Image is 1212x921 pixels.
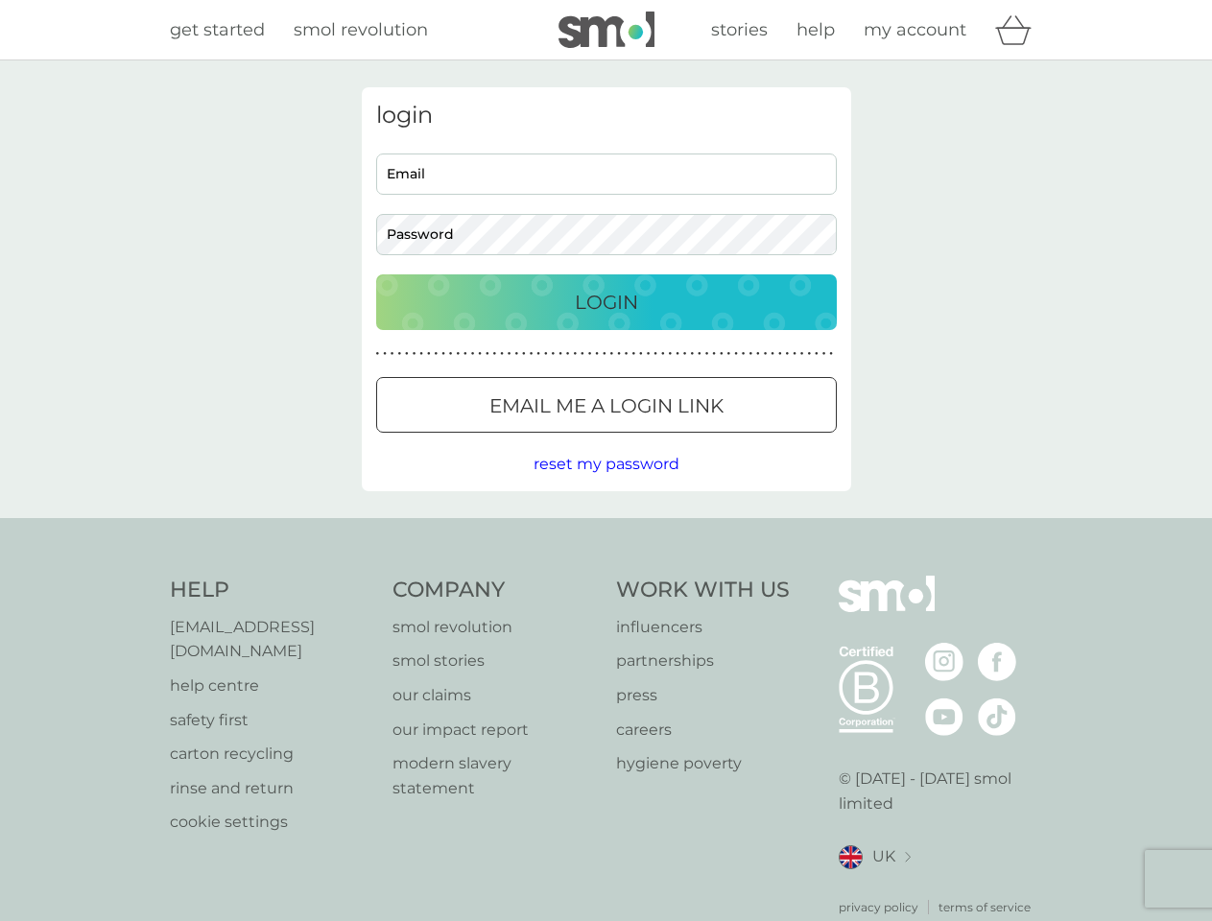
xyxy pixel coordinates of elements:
[711,19,768,40] span: stories
[786,349,790,359] p: ●
[690,349,694,359] p: ●
[839,576,935,641] img: smol
[616,615,790,640] a: influencers
[552,349,556,359] p: ●
[170,708,374,733] a: safety first
[170,19,265,40] span: get started
[771,349,774,359] p: ●
[756,349,760,359] p: ●
[631,349,635,359] p: ●
[807,349,811,359] p: ●
[616,649,790,673] a: partnerships
[392,751,597,800] a: modern slavery statement
[647,349,651,359] p: ●
[419,349,423,359] p: ●
[558,349,562,359] p: ●
[392,683,597,708] a: our claims
[727,349,731,359] p: ●
[639,349,643,359] p: ●
[796,16,835,44] a: help
[872,844,895,869] span: UK
[661,349,665,359] p: ●
[508,349,511,359] p: ●
[463,349,467,359] p: ●
[493,349,497,359] p: ●
[170,776,374,801] a: rinse and return
[616,576,790,605] h4: Work With Us
[839,898,918,916] a: privacy policy
[616,751,790,776] a: hygiene poverty
[864,19,966,40] span: my account
[698,349,701,359] p: ●
[500,349,504,359] p: ●
[170,810,374,835] a: cookie settings
[905,852,911,862] img: select a new location
[534,455,679,473] span: reset my password
[778,349,782,359] p: ●
[435,349,439,359] p: ●
[376,349,380,359] p: ●
[536,349,540,359] p: ●
[925,643,963,681] img: visit the smol Instagram page
[712,349,716,359] p: ●
[575,287,638,318] p: Login
[617,349,621,359] p: ●
[294,19,428,40] span: smol revolution
[711,16,768,44] a: stories
[170,576,374,605] h4: Help
[294,16,428,44] a: smol revolution
[705,349,709,359] p: ●
[822,349,826,359] p: ●
[815,349,819,359] p: ●
[376,102,837,130] h3: login
[478,349,482,359] p: ●
[486,349,489,359] p: ●
[800,349,804,359] p: ●
[530,349,534,359] p: ●
[544,349,548,359] p: ●
[170,615,374,664] a: [EMAIL_ADDRESS][DOMAIN_NAME]
[413,349,416,359] p: ●
[449,349,453,359] p: ●
[170,673,374,698] a: help centre
[616,683,790,708] a: press
[427,349,431,359] p: ●
[392,615,597,640] a: smol revolution
[742,349,746,359] p: ●
[376,274,837,330] button: Login
[170,742,374,767] p: carton recycling
[489,390,724,421] p: Email me a login link
[939,898,1031,916] a: terms of service
[925,697,963,736] img: visit the smol Youtube page
[522,349,526,359] p: ●
[170,16,265,44] a: get started
[683,349,687,359] p: ●
[978,697,1016,736] img: visit the smol Tiktok page
[839,767,1043,815] p: © [DATE] - [DATE] smol limited
[405,349,409,359] p: ●
[978,643,1016,681] img: visit the smol Facebook page
[558,12,654,48] img: smol
[676,349,679,359] p: ●
[839,845,863,869] img: UK flag
[392,649,597,673] a: smol stories
[376,377,837,433] button: Email me a login link
[514,349,518,359] p: ●
[616,718,790,743] a: careers
[573,349,577,359] p: ●
[654,349,657,359] p: ●
[383,349,387,359] p: ●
